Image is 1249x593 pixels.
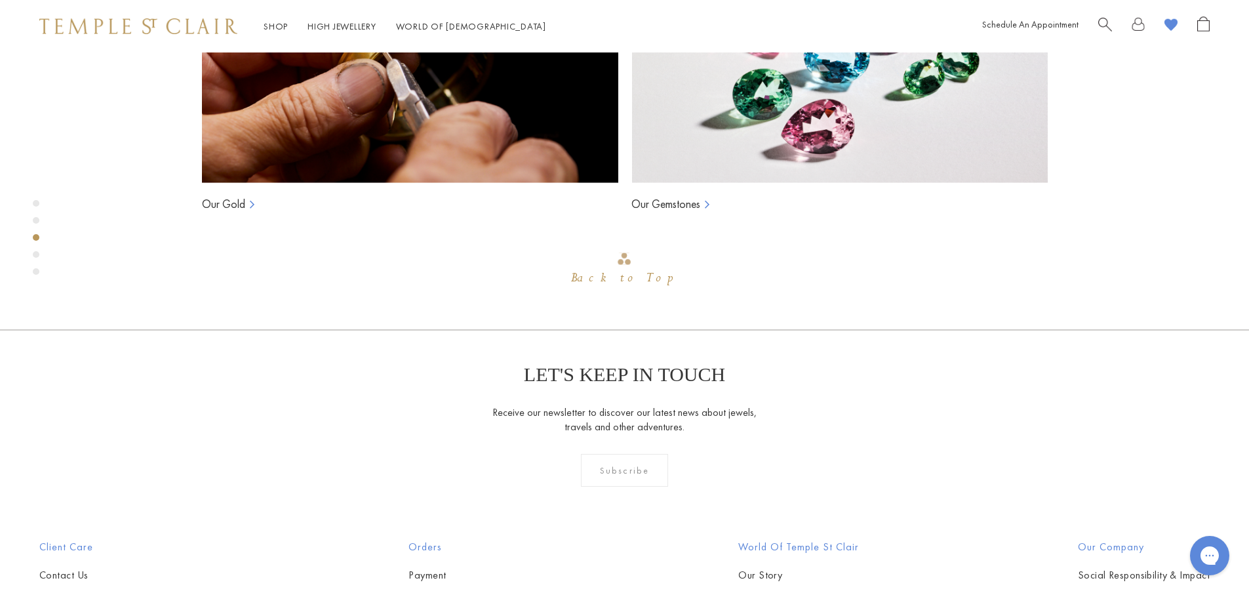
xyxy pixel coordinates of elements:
p: Receive our newsletter to discover our latest news about jewels, travels and other adventures. [492,405,757,434]
h2: Orders [408,539,520,555]
h2: Our Company [1078,539,1210,555]
iframe: Gorgias live chat messenger [1183,531,1236,580]
a: View Wishlist [1164,16,1178,37]
div: Subscribe [581,454,668,487]
a: High JewelleryHigh Jewellery [307,20,376,32]
a: Our Gold [202,196,245,212]
a: World of [DEMOGRAPHIC_DATA]World of [DEMOGRAPHIC_DATA] [396,20,546,32]
nav: Main navigation [264,18,546,35]
p: LET'S KEEP IN TOUCH [524,363,725,386]
h2: Client Care [39,539,190,555]
a: Schedule An Appointment [982,18,1079,30]
div: Go to top [571,251,677,290]
a: Search [1098,16,1112,37]
div: Back to Top [571,266,677,290]
div: Product gallery navigation [33,197,39,285]
a: Our Story [738,568,859,583]
a: Payment [408,568,520,583]
a: Contact Us [39,568,190,583]
a: Open Shopping Bag [1197,16,1210,37]
h2: World of Temple St Clair [738,539,859,555]
img: Temple St. Clair [39,18,237,34]
a: ShopShop [264,20,288,32]
a: Social Responsibility & Impact [1078,568,1210,583]
a: Our Gemstones [631,196,700,212]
